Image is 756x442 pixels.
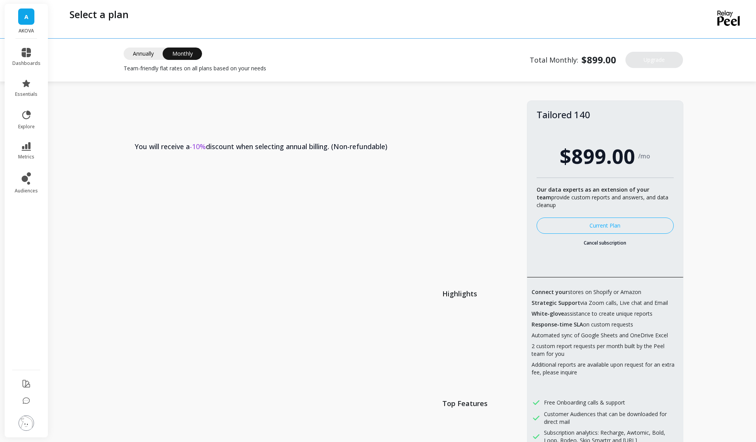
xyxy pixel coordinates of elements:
[532,288,641,296] span: stores on Shopify or Amazon
[126,129,527,164] th: You will receive a discount when selecting annual billing. (Non-refundable)
[532,310,652,318] span: assistance to create unique reports
[537,186,668,209] span: provide custom reports and answers, and data cleanup
[532,331,668,339] span: Automated sync of Google Sheets and OneDrive Excel
[537,240,673,246] a: Cancel subscription
[532,299,580,306] b: Strategic Support
[532,342,678,358] span: 2 custom report requests per month built by the Peel team for you
[530,54,616,66] span: Total Monthly:
[532,310,564,317] b: White-glove
[124,65,266,72] span: Team-friendly flat rates on all plans based on your needs
[532,361,678,376] span: Additional reports are available upon request for an extra fee, please inquire
[537,218,673,234] a: Current Plan
[18,124,35,130] span: explore
[638,152,650,160] span: /mo
[537,186,649,201] b: Our data experts as an extension of your team
[544,410,678,426] span: Customer Audiences that can be downloaded for direct mail
[124,48,163,60] span: Annually
[15,188,38,194] span: audiences
[438,277,527,387] span: Highlights
[19,415,34,431] img: profile picture
[12,28,41,34] p: AKOVA
[625,52,683,68] button: Upgrade
[15,91,37,97] span: essentials
[532,321,583,328] b: Response-time SLA
[532,299,668,307] span: via Zoom calls, Live chat and Email
[560,141,635,171] span: $899.00
[163,48,202,60] span: Monthly
[18,154,34,160] span: metrics
[544,399,625,406] span: Free Onboarding calls & support
[24,12,28,21] span: A
[581,54,616,66] b: $899.00
[190,142,206,151] span: -10%
[532,288,568,296] b: Connect your
[532,321,633,328] span: on custom requests
[70,8,129,21] p: Select a plan
[537,110,673,119] div: Tailored 140
[12,60,41,66] span: dashboards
